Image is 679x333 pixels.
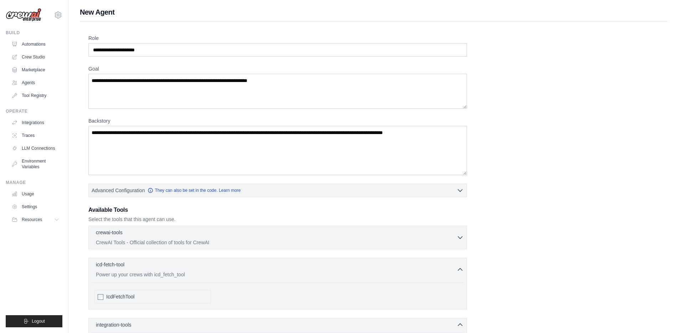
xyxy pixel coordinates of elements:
[89,184,467,197] button: Advanced Configuration They can also be set in the code. Learn more
[92,187,145,194] span: Advanced Configuration
[9,143,62,154] a: LLM Connections
[9,51,62,63] a: Crew Studio
[148,188,241,193] a: They can also be set in the code. Learn more
[9,117,62,128] a: Integrations
[92,229,464,246] button: crewai-tools CrewAI Tools - Official collection of tools for CrewAI
[9,90,62,101] a: Tool Registry
[9,201,62,212] a: Settings
[96,321,132,328] span: integration-tools
[96,239,457,246] p: CrewAI Tools - Official collection of tools for CrewAI
[106,293,134,300] span: IcdFetchTool
[9,64,62,76] a: Marketplace
[6,8,41,22] img: Logo
[80,7,668,17] h1: New Agent
[96,261,124,268] p: icd-fetch-tool
[9,155,62,173] a: Environment Variables
[9,130,62,141] a: Traces
[96,271,457,278] p: Power up your crews with icd_fetch_tool
[88,65,467,72] label: Goal
[9,188,62,200] a: Usage
[6,30,62,36] div: Build
[22,217,42,222] span: Resources
[96,229,123,236] p: crewai-tools
[92,321,464,328] button: integration-tools
[9,39,62,50] a: Automations
[9,214,62,225] button: Resources
[88,117,467,124] label: Backstory
[6,180,62,185] div: Manage
[9,77,62,88] a: Agents
[32,318,45,324] span: Logout
[6,108,62,114] div: Operate
[88,35,467,42] label: Role
[6,315,62,327] button: Logout
[88,216,467,223] p: Select the tools that this agent can use.
[88,206,467,214] h3: Available Tools
[92,261,464,278] button: icd-fetch-tool Power up your crews with icd_fetch_tool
